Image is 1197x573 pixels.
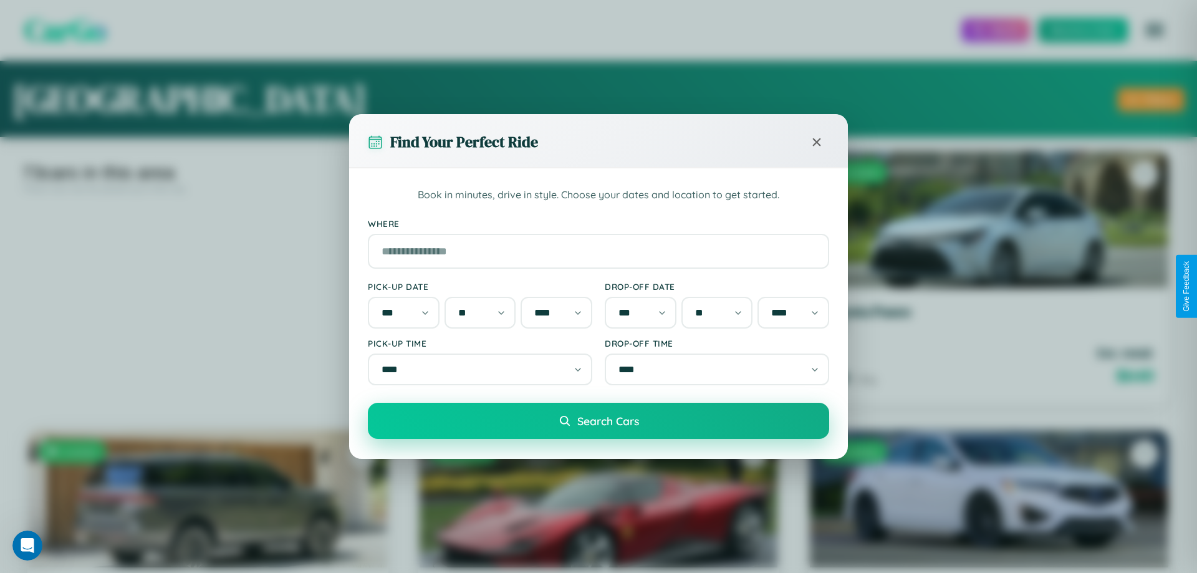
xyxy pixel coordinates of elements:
span: Search Cars [577,414,639,428]
label: Drop-off Date [605,281,829,292]
label: Pick-up Date [368,281,592,292]
label: Where [368,218,829,229]
button: Search Cars [368,403,829,439]
label: Drop-off Time [605,338,829,349]
p: Book in minutes, drive in style. Choose your dates and location to get started. [368,187,829,203]
h3: Find Your Perfect Ride [390,132,538,152]
label: Pick-up Time [368,338,592,349]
